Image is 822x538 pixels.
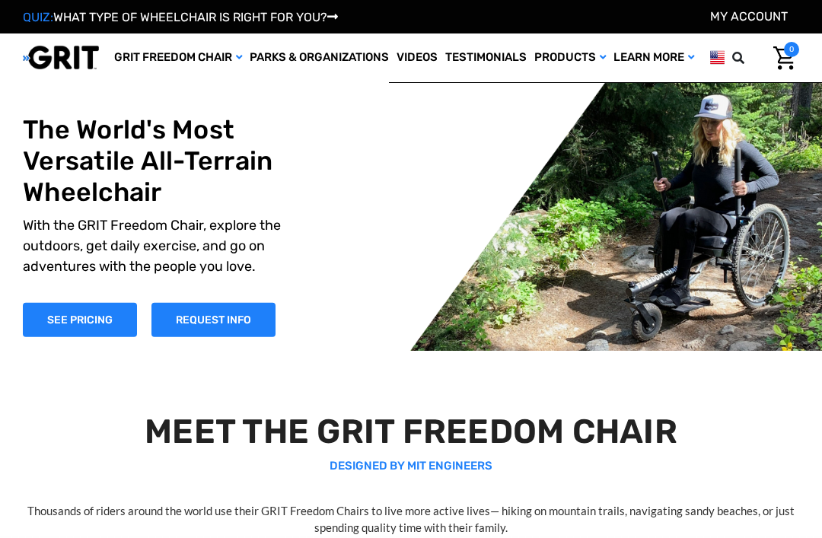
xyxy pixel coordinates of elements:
[151,303,276,337] a: Slide number 1, Request Information
[762,42,799,74] a: Cart with 0 items
[23,10,338,24] a: QUIZ:WHAT TYPE OF WHEELCHAIR IS RIGHT FOR YOU?
[23,215,282,277] p: With the GRIT Freedom Chair, explore the outdoors, get daily exercise, and go on adventures with ...
[23,115,282,208] h1: The World's Most Versatile All-Terrain Wheelchair
[23,303,137,337] a: Shop Now
[21,412,801,452] h2: MEET THE GRIT FREEDOM CHAIR
[21,457,801,475] p: DESIGNED BY MIT ENGINEERS
[23,10,53,24] span: QUIZ:
[393,33,441,82] a: Videos
[784,42,799,57] span: 0
[246,33,393,82] a: Parks & Organizations
[23,45,99,70] img: GRIT All-Terrain Wheelchair and Mobility Equipment
[610,33,698,82] a: Learn More
[710,9,788,24] a: Account
[773,46,795,70] img: Cart
[110,33,246,82] a: GRIT Freedom Chair
[710,48,725,67] img: us.png
[441,33,530,82] a: Testimonials
[21,502,801,536] p: Thousands of riders around the world use their GRIT Freedom Chairs to live more active lives— hik...
[754,42,762,74] input: Search
[530,33,610,82] a: Products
